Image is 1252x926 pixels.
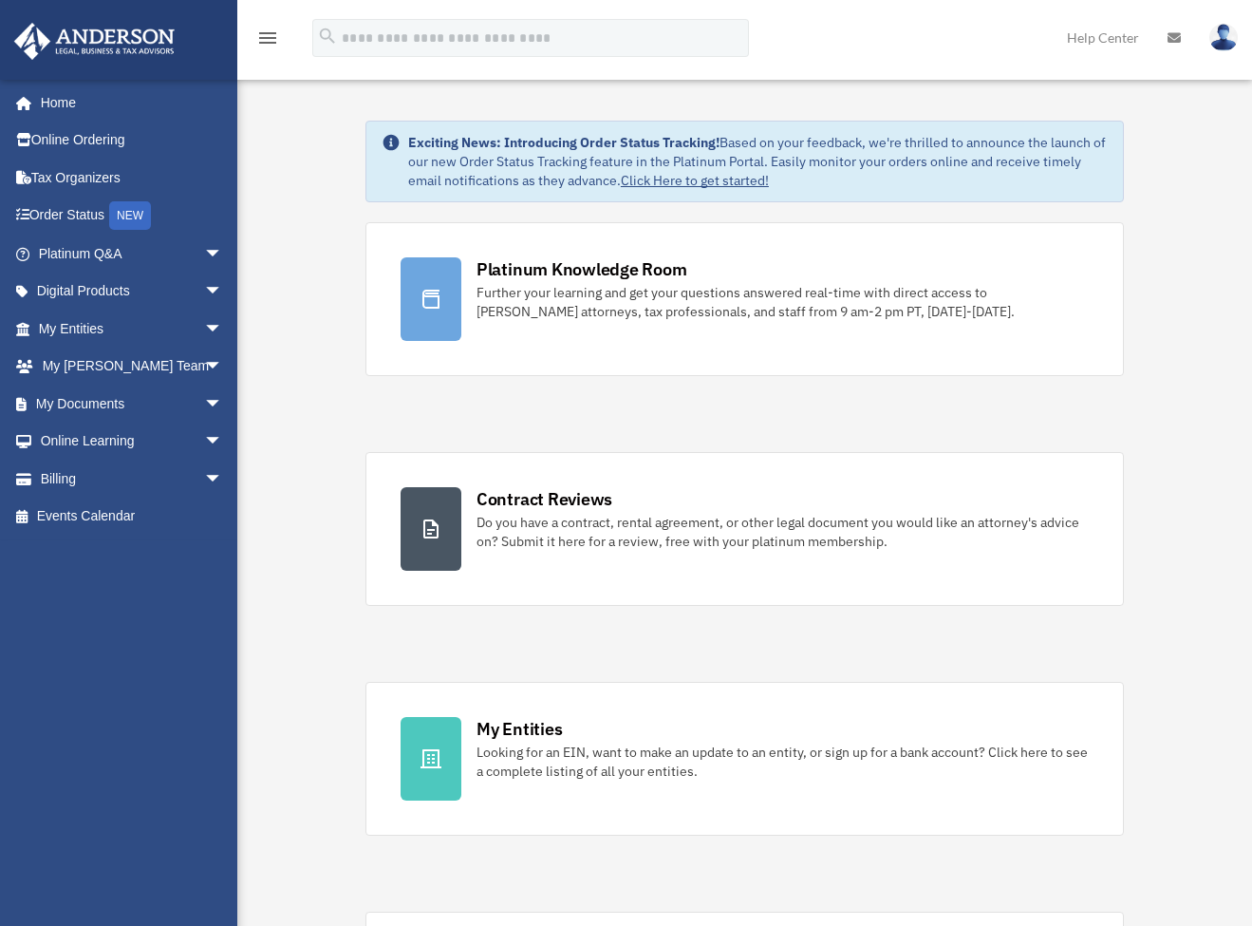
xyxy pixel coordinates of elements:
a: Click Here to get started! [621,172,769,189]
span: arrow_drop_down [204,460,242,499]
span: arrow_drop_down [204,235,242,274]
span: arrow_drop_down [204,348,242,387]
a: My [PERSON_NAME] Teamarrow_drop_down [13,348,252,386]
span: arrow_drop_down [204,273,242,312]
span: arrow_drop_down [204,423,242,462]
i: menu [256,27,279,49]
a: Digital Productsarrow_drop_down [13,273,252,311]
img: User Pic [1209,24,1238,51]
img: Anderson Advisors Platinum Portal [9,23,180,60]
div: Looking for an EIN, want to make an update to an entity, or sign up for a bank account? Click her... [477,743,1089,781]
a: Online Ordering [13,122,252,160]
a: Platinum Q&Aarrow_drop_down [13,235,252,273]
i: search [317,26,338,47]
span: arrow_drop_down [204,310,242,349]
div: Based on your feedback, we're thrilled to announce the launch of our new Order Status Tracking fe... [408,133,1108,190]
a: My Entitiesarrow_drop_down [13,310,252,348]
div: My Entities [477,717,562,741]
a: My Entities Looking for an EIN, want to make an update to an entity, or sign up for a bank accoun... [365,682,1124,836]
a: My Documentsarrow_drop_down [13,385,252,423]
a: Order StatusNEW [13,197,252,236]
a: Events Calendar [13,498,252,536]
a: menu [256,33,279,49]
div: Platinum Knowledge Room [477,257,687,281]
a: Billingarrow_drop_down [13,460,252,498]
strong: Exciting News: Introducing Order Status Tracking! [408,134,719,151]
div: Do you have a contract, rental agreement, or other legal document you would like an attorney's ad... [477,513,1089,551]
a: Home [13,84,242,122]
div: NEW [109,201,151,230]
div: Further your learning and get your questions answered real-time with direct access to [PERSON_NAM... [477,283,1089,321]
a: Contract Reviews Do you have a contract, rental agreement, or other legal document you would like... [365,452,1124,606]
span: arrow_drop_down [204,385,242,424]
div: Contract Reviews [477,487,612,511]
a: Online Learningarrow_drop_down [13,423,252,461]
a: Platinum Knowledge Room Further your learning and get your questions answered real-time with dire... [365,222,1124,376]
a: Tax Organizers [13,159,252,197]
